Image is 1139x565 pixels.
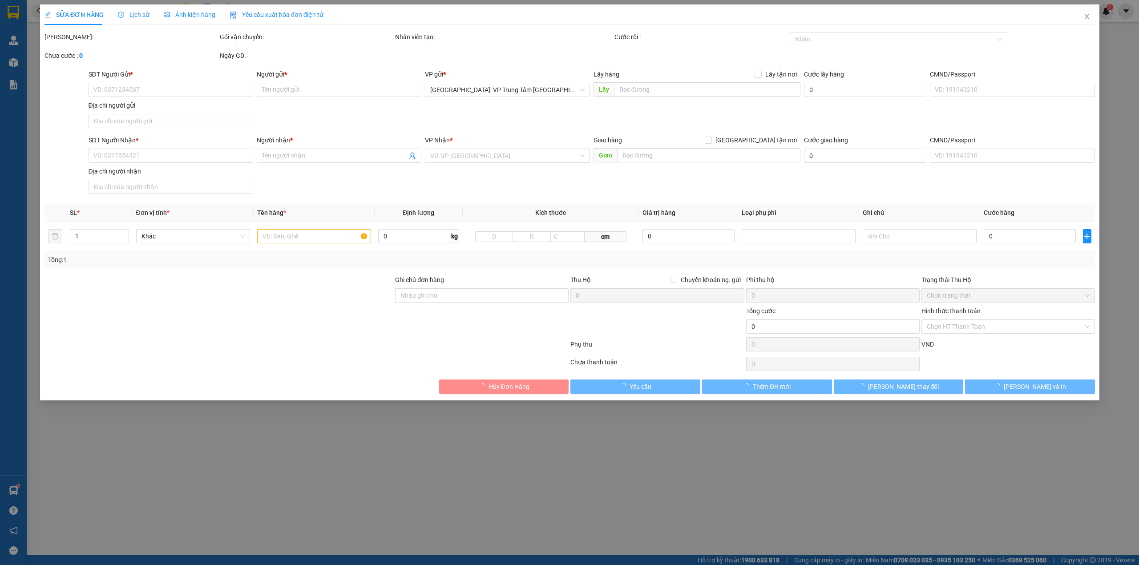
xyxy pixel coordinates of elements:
span: kg [450,229,459,243]
span: Giao hàng [593,137,622,144]
label: Ghi chú đơn hàng [395,276,444,283]
th: Loại phụ phí [738,204,859,222]
div: Người nhận [257,135,421,145]
span: Lấy [593,82,614,97]
div: SĐT Người Gửi [88,69,253,79]
button: Hủy Đơn Hàng [439,379,569,394]
div: SĐT Người Nhận [88,135,253,145]
div: Người gửi [257,69,421,79]
span: [GEOGRAPHIC_DATA] tận nơi [711,135,800,145]
div: Ngày GD: [220,51,393,61]
div: Phụ thu [569,339,745,355]
input: Dọc đường [614,82,800,97]
span: [PERSON_NAME] và In [1004,382,1066,391]
span: [PHONE_NUMBER] - [DOMAIN_NAME] [39,35,167,69]
span: VP Nhận [425,137,450,144]
span: Tổng cước [746,307,775,315]
th: Ghi chú [859,204,980,222]
input: R [513,231,550,242]
span: Giao [593,148,617,162]
span: Hủy Đơn Hàng [488,382,529,391]
label: Cước giao hàng [804,137,848,144]
div: [PERSON_NAME]: [44,32,218,42]
span: Khánh Hòa: VP Trung Tâm TP Nha Trang [430,83,584,97]
div: Cước rồi : [614,32,788,42]
span: SL [70,209,77,216]
span: Chọn trạng thái [926,289,1089,302]
span: Thu Hộ [570,276,591,283]
button: [PERSON_NAME] và In [965,379,1095,394]
input: Ghi chú đơn hàng [395,288,569,303]
div: Tổng: 1 [48,255,439,265]
strong: BIÊN NHẬN VẬN CHUYỂN BẢO AN EXPRESS [19,13,186,23]
span: Yêu cầu xuất hóa đơn điện tử [230,11,323,18]
span: [PERSON_NAME] thay đổi [868,382,939,391]
input: Cước lấy hàng [804,83,926,97]
span: Yêu cầu [629,382,651,391]
span: loading [743,383,753,389]
span: Đơn vị tính [136,209,169,216]
span: Thêm ĐH mới [753,382,791,391]
span: Giá trị hàng [642,209,675,216]
div: Gói vận chuyển: [220,32,393,42]
span: Tên hàng [257,209,286,216]
span: Ảnh kiện hàng [164,11,215,18]
button: plus [1082,229,1091,243]
input: C [550,231,584,242]
span: plus [1083,233,1091,240]
span: SỬA ĐƠN HÀNG [44,11,104,18]
span: loading [858,383,868,389]
label: Hình thức thanh toán [921,307,980,315]
div: VP gửi [425,69,590,79]
input: Ghi Chú [862,229,976,243]
span: clock-circle [118,12,124,18]
input: Dọc đường [617,148,800,162]
div: CMND/Passport [930,135,1095,145]
span: Lịch sử [118,11,149,18]
button: delete [48,229,62,243]
span: Kích thước [535,209,566,216]
span: loading [994,383,1004,389]
span: close [1083,13,1090,20]
div: Chưa thanh toán [569,357,745,373]
span: Định lượng [403,209,434,216]
div: CMND/Passport [930,69,1095,79]
img: icon [230,12,237,19]
span: loading [619,383,629,389]
span: loading [478,383,488,389]
span: edit [44,12,51,18]
button: Thêm ĐH mới [702,379,832,394]
label: Cước lấy hàng [804,71,844,78]
span: Lấy hàng [593,71,619,78]
button: [PERSON_NAME] thay đổi [833,379,963,394]
span: Chuyển khoản ng. gửi [677,275,744,285]
div: Chưa cước : [44,51,218,61]
span: cm [584,231,626,242]
div: Trạng thái Thu Hộ [921,275,1095,285]
input: Địa chỉ của người nhận [88,180,253,194]
b: 0 [79,52,83,59]
span: Khác [141,230,244,243]
span: VND [921,341,933,348]
input: VD: Bàn, Ghế [257,229,371,243]
div: Địa chỉ người nhận [88,166,253,176]
input: Cước giao hàng [804,149,926,163]
div: Nhân viên tạo: [395,32,613,42]
button: Yêu cầu [570,379,700,394]
span: user-add [409,152,416,159]
div: Phí thu hộ [746,275,919,288]
span: picture [164,12,170,18]
input: D [475,231,513,242]
input: Địa chỉ của người gửi [88,114,253,128]
strong: (Công Ty TNHH Chuyển Phát Nhanh Bảo An - MST: 0109597835) [16,25,188,32]
button: Close [1074,4,1099,29]
div: Địa chỉ người gửi [88,101,253,110]
span: Lấy tận nơi [761,69,800,79]
span: Cước hàng [983,209,1014,216]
